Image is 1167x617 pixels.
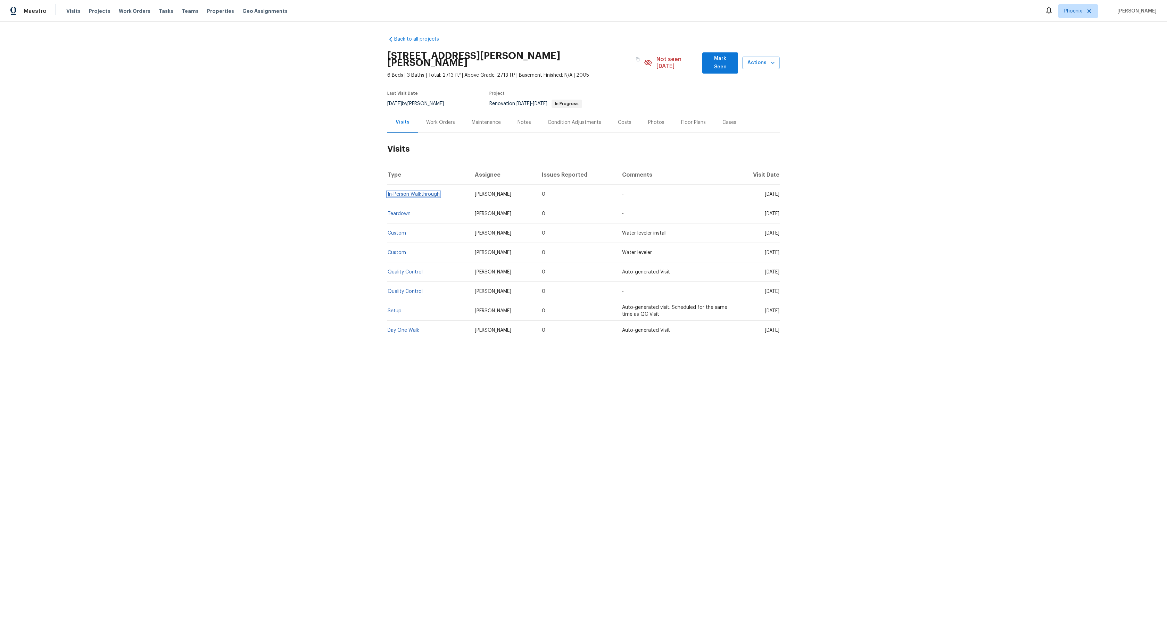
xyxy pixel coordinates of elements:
span: - [622,289,624,294]
span: [DATE] [516,101,531,106]
h2: [STREET_ADDRESS][PERSON_NAME][PERSON_NAME] [387,52,631,66]
th: Comments [616,165,734,185]
a: Setup [388,308,402,313]
span: Geo Assignments [242,8,288,15]
th: Visit Date [734,165,780,185]
div: Work Orders [426,119,455,126]
a: Custom [388,250,406,255]
span: [PERSON_NAME] [475,328,511,333]
span: 0 [542,328,545,333]
span: Water leveler [622,250,652,255]
span: [PERSON_NAME] [475,231,511,236]
span: [DATE] [765,231,779,236]
span: [DATE] [533,101,547,106]
span: Tasks [159,9,173,14]
a: Teardown [388,211,411,216]
span: [PERSON_NAME] [475,308,511,313]
span: 0 [542,308,545,313]
span: Visits [66,8,81,15]
div: Maintenance [472,119,501,126]
th: Type [387,165,469,185]
span: 0 [542,192,545,197]
span: Mark Seen [708,54,733,71]
div: Cases [722,119,736,126]
a: In-Person Walkthrough [388,192,440,197]
div: Condition Adjustments [548,119,601,126]
span: [PERSON_NAME] [475,211,511,216]
span: [DATE] [765,270,779,274]
span: [DATE] [765,289,779,294]
span: - [516,101,547,106]
div: Floor Plans [681,119,706,126]
span: [PERSON_NAME] [475,270,511,274]
span: Maestro [24,8,47,15]
span: [PERSON_NAME] [475,250,511,255]
span: Phoenix [1064,8,1082,15]
span: 6 Beds | 3 Baths | Total: 2713 ft² | Above Grade: 2713 ft² | Basement Finished: N/A | 2005 [387,72,644,79]
th: Assignee [469,165,537,185]
button: Copy Address [631,53,644,66]
a: Custom [388,231,406,236]
button: Mark Seen [702,52,738,74]
span: 0 [542,289,545,294]
span: [DATE] [765,328,779,333]
span: - [622,192,624,197]
span: [DATE] [765,250,779,255]
div: Visits [396,119,409,126]
span: In Progress [552,102,581,106]
a: Back to all projects [387,36,454,43]
a: Quality Control [388,270,423,274]
span: Renovation [489,101,582,106]
span: - [622,211,624,216]
span: 0 [542,270,545,274]
a: Quality Control [388,289,423,294]
span: Water leveler install [622,231,667,236]
span: [DATE] [765,192,779,197]
span: Auto-generated Visit [622,270,670,274]
span: 0 [542,250,545,255]
span: Not seen [DATE] [656,56,698,70]
span: Actions [748,59,774,67]
div: by [PERSON_NAME] [387,100,452,108]
th: Issues Reported [536,165,616,185]
span: [PERSON_NAME] [475,289,511,294]
span: Last Visit Date [387,91,418,95]
span: Project [489,91,505,95]
span: [DATE] [765,308,779,313]
span: Projects [89,8,110,15]
span: 0 [542,211,545,216]
span: Properties [207,8,234,15]
span: [PERSON_NAME] [1115,8,1157,15]
span: [DATE] [387,101,402,106]
span: Work Orders [119,8,150,15]
span: [DATE] [765,211,779,216]
h2: Visits [387,133,780,165]
a: Day One Walk [388,328,419,333]
span: Auto-generated visit. Scheduled for the same time as QC Visit [622,305,727,317]
button: Actions [742,57,780,69]
span: 0 [542,231,545,236]
span: Teams [182,8,199,15]
span: Auto-generated Visit [622,328,670,333]
div: Costs [618,119,631,126]
div: Notes [518,119,531,126]
span: [PERSON_NAME] [475,192,511,197]
div: Photos [648,119,664,126]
